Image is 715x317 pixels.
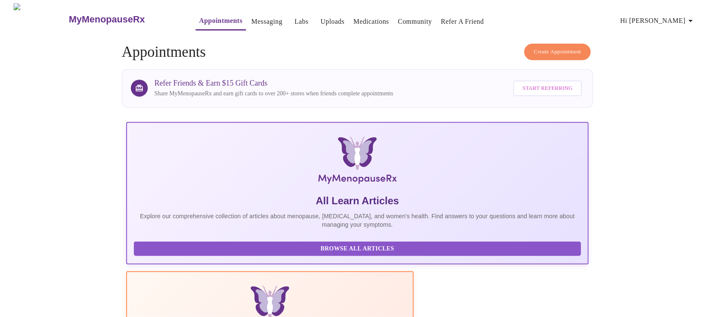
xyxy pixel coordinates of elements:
[395,13,436,30] button: Community
[134,245,584,252] a: Browse All Articles
[252,16,283,28] a: Messaging
[295,16,309,28] a: Labs
[621,15,696,27] span: Hi [PERSON_NAME]
[321,16,345,28] a: Uploads
[288,13,315,30] button: Labs
[534,47,582,57] span: Create Appointment
[248,13,286,30] button: Messaging
[317,13,348,30] button: Uploads
[142,244,573,254] span: Browse All Articles
[155,79,394,88] h3: Refer Friends & Earn $15 Gift Cards
[438,13,488,30] button: Refer a Friend
[134,212,582,229] p: Explore our comprehensive collection of articles about menopause, [MEDICAL_DATA], and women's hea...
[134,194,582,208] h5: All Learn Articles
[69,14,145,25] h3: MyMenopauseRx
[196,12,246,31] button: Appointments
[354,16,389,28] a: Medications
[523,83,573,93] span: Start Referring
[513,81,582,96] button: Start Referring
[617,12,699,29] button: Hi [PERSON_NAME]
[398,16,432,28] a: Community
[524,44,591,60] button: Create Appointment
[511,76,584,100] a: Start Referring
[14,3,68,35] img: MyMenopauseRx Logo
[68,5,179,34] a: MyMenopauseRx
[350,13,393,30] button: Medications
[199,15,242,27] a: Appointments
[134,242,582,256] button: Browse All Articles
[441,16,484,28] a: Refer a Friend
[155,89,394,98] p: Share MyMenopauseRx and earn gift cards to over 200+ stores when friends complete appointments
[122,44,593,61] h4: Appointments
[203,136,512,187] img: MyMenopauseRx Logo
